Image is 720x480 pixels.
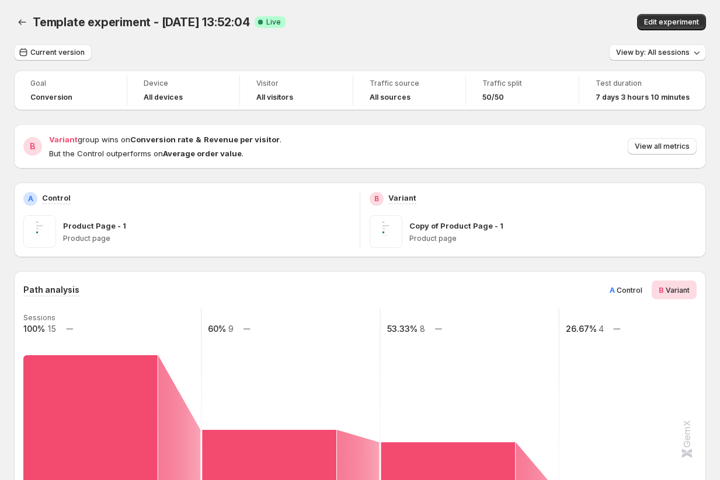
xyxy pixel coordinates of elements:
h2: A [28,194,33,204]
strong: Revenue per visitor [204,135,280,144]
text: 53.33% [387,324,418,334]
text: 8 [420,324,425,334]
span: Goal [30,79,110,88]
span: group wins on . [49,135,281,144]
span: Control [617,286,642,295]
span: Variant [666,286,690,295]
span: View all metrics [635,142,690,151]
p: Copy of Product Page - 1 [409,220,503,232]
a: Test duration7 days 3 hours 10 minutes [596,78,690,103]
span: Test duration [596,79,690,88]
a: DeviceAll devices [144,78,224,103]
strong: Average order value [163,149,242,158]
button: View by: All sessions [609,44,706,61]
span: Current version [30,48,85,57]
text: Sessions [23,313,55,322]
text: 26.67% [566,324,597,334]
p: Control [42,192,71,204]
span: Conversion [30,93,72,102]
p: Variant [388,192,416,204]
span: Traffic source [370,79,450,88]
button: Current version [14,44,92,61]
p: Product page [63,234,350,243]
span: 7 days 3 hours 10 minutes [596,93,690,102]
p: Product Page - 1 [63,220,126,232]
text: 4 [599,324,604,334]
span: Edit experiment [644,17,699,27]
h2: B [374,194,379,204]
span: Device [144,79,224,88]
span: Template experiment - [DATE] 13:52:04 [33,15,250,29]
button: View all metrics [628,138,697,155]
h4: All devices [144,93,183,102]
text: 60% [208,324,226,334]
span: Traffic split [482,79,562,88]
h3: Path analysis [23,284,79,296]
strong: & [196,135,201,144]
span: B [659,285,664,295]
span: Variant [49,135,78,144]
button: Edit experiment [637,14,706,30]
text: 9 [228,324,234,334]
span: But the Control outperforms on . [49,149,244,158]
a: Traffic split50/50 [482,78,562,103]
img: Product Page - 1 [23,215,56,248]
span: 50/50 [482,93,504,102]
span: Visitor [256,79,336,88]
a: GoalConversion [30,78,110,103]
a: Traffic sourceAll sources [370,78,450,103]
h4: All visitors [256,93,293,102]
p: Product page [409,234,697,243]
img: Copy of Product Page - 1 [370,215,402,248]
strong: Conversion rate [130,135,193,144]
text: 100% [23,324,45,334]
a: VisitorAll visitors [256,78,336,103]
span: Live [266,17,281,27]
span: A [610,285,615,295]
h4: All sources [370,93,411,102]
button: Back [14,14,30,30]
text: 15 [48,324,56,334]
h2: B [30,141,36,152]
span: View by: All sessions [616,48,690,57]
